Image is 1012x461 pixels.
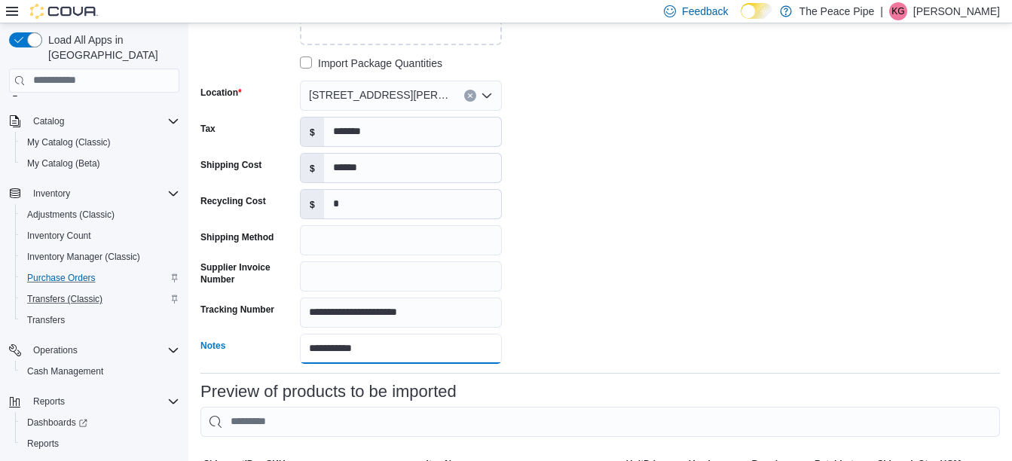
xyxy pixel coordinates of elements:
input: This is a search bar. As you type, the results lower in the page will automatically filter. [200,407,1000,437]
label: Supplier Invoice Number [200,261,294,285]
span: Feedback [682,4,728,19]
span: Reports [33,395,65,408]
span: Transfers (Classic) [21,290,179,308]
button: My Catalog (Beta) [15,153,185,174]
button: Reports [15,433,185,454]
button: Operations [3,340,185,361]
a: Dashboards [21,414,93,432]
a: Transfers [21,311,71,329]
label: Recycling Cost [200,195,266,207]
button: Reports [3,391,185,412]
span: Inventory Manager (Classic) [21,248,179,266]
button: Open list of options [481,90,493,102]
label: $ [301,190,324,218]
label: Shipping Method [200,231,274,243]
span: Cash Management [27,365,103,377]
span: Purchase Orders [21,269,179,287]
p: | [880,2,883,20]
img: Cova [30,4,98,19]
span: My Catalog (Beta) [27,157,100,169]
a: Inventory Count [21,227,97,245]
label: $ [301,154,324,182]
span: Inventory Count [27,230,91,242]
label: Tax [200,123,216,135]
span: Transfers [21,311,179,329]
span: Purchase Orders [27,272,96,284]
span: Dashboards [27,417,87,429]
label: Notes [200,340,225,352]
div: Katie Gordon [889,2,907,20]
span: Catalog [27,112,179,130]
span: Load All Apps in [GEOGRAPHIC_DATA] [42,32,179,63]
button: Reports [27,392,71,411]
p: The Peace Pipe [800,2,875,20]
span: Transfers (Classic) [27,293,102,305]
span: Reports [27,438,59,450]
span: Operations [33,344,78,356]
label: Import Package Quantities [300,54,442,72]
span: Inventory Manager (Classic) [27,251,140,263]
label: Tracking Number [200,304,274,316]
span: Operations [27,341,179,359]
label: $ [301,118,324,146]
a: Cash Management [21,362,109,380]
button: Operations [27,341,84,359]
button: Purchase Orders [15,267,185,289]
button: Inventory [27,185,76,203]
button: Cash Management [15,361,185,382]
button: Transfers (Classic) [15,289,185,310]
span: Inventory [27,185,179,203]
span: Dashboards [21,414,179,432]
a: Adjustments (Classic) [21,206,121,224]
span: Inventory [33,188,70,200]
h3: Preview of products to be imported [200,383,457,401]
button: Inventory Count [15,225,185,246]
button: Transfers [15,310,185,331]
button: Catalog [27,112,70,130]
label: Shipping Cost [200,159,261,171]
span: Catalog [33,115,64,127]
span: KG [891,2,904,20]
button: Clear input [464,90,476,102]
span: Reports [21,435,179,453]
a: Purchase Orders [21,269,102,287]
span: My Catalog (Beta) [21,154,179,172]
a: My Catalog (Beta) [21,154,106,172]
span: Cash Management [21,362,179,380]
input: Dark Mode [741,3,772,19]
span: My Catalog (Classic) [27,136,111,148]
button: Inventory Manager (Classic) [15,246,185,267]
a: My Catalog (Classic) [21,133,117,151]
a: Transfers (Classic) [21,290,109,308]
span: My Catalog (Classic) [21,133,179,151]
button: Adjustments (Classic) [15,204,185,225]
a: Reports [21,435,65,453]
a: Inventory Manager (Classic) [21,248,146,266]
button: Inventory [3,183,185,204]
span: Reports [27,392,179,411]
span: Adjustments (Classic) [27,209,115,221]
span: Transfers [27,314,65,326]
span: Adjustments (Classic) [21,206,179,224]
button: My Catalog (Classic) [15,132,185,153]
span: Inventory Count [21,227,179,245]
label: Location [200,87,242,99]
a: Dashboards [15,412,185,433]
p: [PERSON_NAME] [913,2,1000,20]
button: Catalog [3,111,185,132]
span: [STREET_ADDRESS][PERSON_NAME] [309,86,449,104]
